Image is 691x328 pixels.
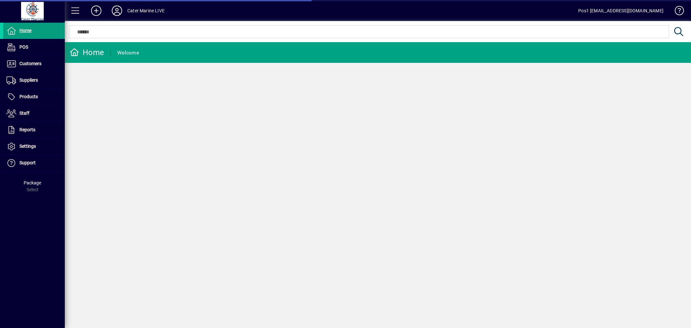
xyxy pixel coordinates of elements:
[19,28,31,33] span: Home
[19,111,29,116] span: Staff
[19,44,28,50] span: POS
[19,94,38,99] span: Products
[3,89,65,105] a: Products
[19,77,38,83] span: Suppliers
[3,138,65,155] a: Settings
[578,6,663,16] div: Pos1 [EMAIL_ADDRESS][DOMAIN_NAME]
[86,5,107,17] button: Add
[3,39,65,55] a: POS
[19,127,35,132] span: Reports
[3,122,65,138] a: Reports
[117,48,139,58] div: Welcome
[24,180,41,185] span: Package
[19,160,36,165] span: Support
[19,144,36,149] span: Settings
[127,6,165,16] div: Cater Marine LIVE
[107,5,127,17] button: Profile
[670,1,683,22] a: Knowledge Base
[70,47,104,58] div: Home
[3,72,65,88] a: Suppliers
[3,155,65,171] a: Support
[3,56,65,72] a: Customers
[3,105,65,122] a: Staff
[19,61,41,66] span: Customers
